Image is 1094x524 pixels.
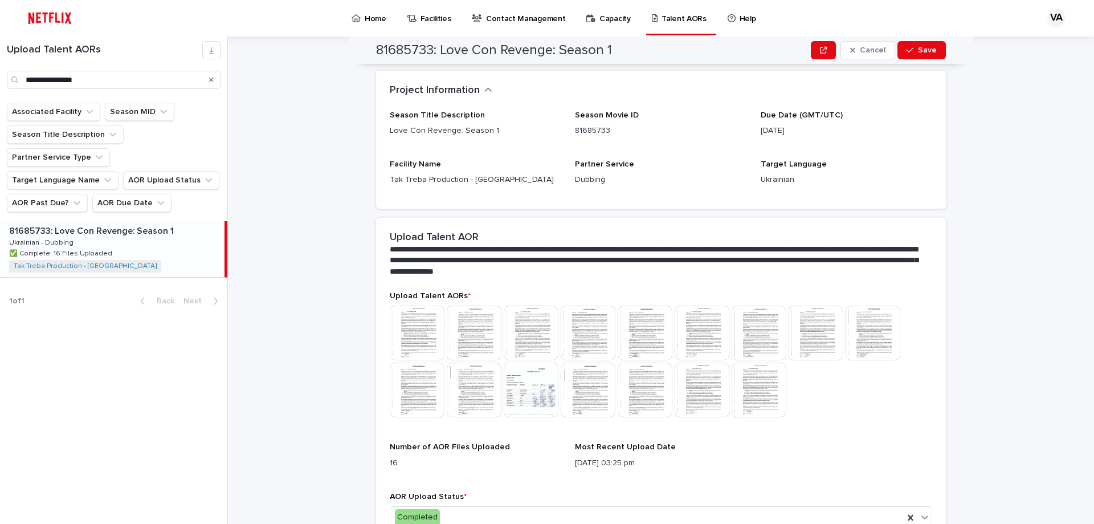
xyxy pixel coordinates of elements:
[7,103,100,121] button: Associated Facility
[23,7,77,30] img: ifQbXi3ZQGMSEF7WDB7W
[761,125,932,137] p: [DATE]
[105,103,174,121] button: Season MID
[840,41,895,59] button: Cancel
[390,231,479,244] h2: Upload Talent AOR
[9,247,115,258] p: ✅ Complete: 16 Files Uploaded
[390,292,471,300] span: Upload Talent AORs
[7,44,202,56] h1: Upload Talent AORs
[761,174,932,186] p: Ukrainian
[575,125,746,137] p: 81685733
[7,148,110,166] button: Partner Service Type
[131,296,179,306] button: Back
[390,125,561,137] p: Love Con Revenge: Season 1
[390,160,441,168] span: Facility Name
[575,443,676,451] span: Most Recent Upload Date
[390,111,485,119] span: Season Title Description
[7,71,221,89] input: Search
[860,46,885,54] span: Cancel
[918,46,937,54] span: Save
[390,493,467,501] span: AOR Upload Status
[897,41,946,59] button: Save
[92,194,172,212] button: AOR Due Date
[390,84,492,97] button: Project Information
[376,42,612,59] h2: 81685733: Love Con Revenge: Season 1
[14,262,157,270] a: Tak Treba Production - [GEOGRAPHIC_DATA]
[123,171,219,189] button: AOR Upload Status
[9,224,176,237] p: 81685733: Love Con Revenge: Season 1
[179,296,227,306] button: Next
[761,111,843,119] span: Due Date (GMT/UTC)
[390,457,561,469] p: 16
[183,297,209,305] span: Next
[7,194,88,212] button: AOR Past Due?
[390,174,561,186] p: Tak Treba Production - [GEOGRAPHIC_DATA]
[9,237,76,247] p: Ukrainian - Dubbing
[575,160,634,168] span: Partner Service
[575,457,746,469] p: [DATE] 03:25 pm
[575,174,746,186] p: Dubbing
[761,160,827,168] span: Target Language
[1047,9,1066,27] div: VA
[150,297,174,305] span: Back
[7,125,124,144] button: Season Title Description
[390,443,510,451] span: Number of AOR Files Uploaded
[575,111,639,119] span: Season Movie ID
[7,171,119,189] button: Target Language Name
[390,84,480,97] h2: Project Information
